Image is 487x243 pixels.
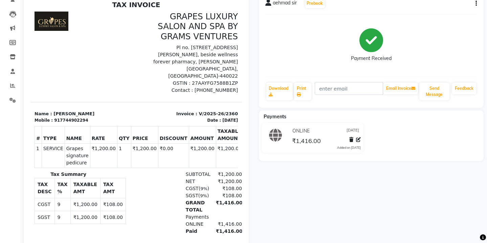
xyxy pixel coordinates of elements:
p: Pl no. [STREET_ADDRESS][PERSON_NAME], beside wellness forever pharmacy, [PERSON_NAME][GEOGRAPHIC_... [110,46,208,82]
td: SERVICE [11,145,34,170]
div: ₹1,416.00 [181,201,212,216]
th: NAME [34,128,60,145]
div: ₹1,416.00 [181,223,212,230]
a: Print [294,83,311,100]
th: # [4,128,12,145]
div: Date : [177,119,191,125]
input: enter email [315,82,383,95]
th: QTY [87,128,101,145]
td: ₹1,200.00 [40,213,70,226]
th: TAX % [24,180,40,200]
a: Feedback [452,83,476,94]
span: ₹1,416.00 [292,137,321,146]
div: Mobile : [4,119,22,125]
div: SUBTOTAL [151,173,181,180]
td: ₹1,200.00 [185,145,213,170]
td: 1 [4,145,12,170]
td: ₹1,200.00 [101,145,128,170]
div: ₹108.00 [181,194,212,201]
th: PRICE [101,128,128,145]
td: SGST [4,213,24,226]
button: Send Message [419,83,449,100]
div: Paid [151,230,181,237]
div: ( ) [151,194,181,201]
th: RATE [60,128,87,145]
td: ₹1,200.00 [40,200,70,213]
span: SGST [155,195,168,200]
span: 9% [170,195,177,200]
a: Download [266,83,293,100]
h3: GRAPES LUXURY SALON AND SPA BY GRAMS VENTURES [110,14,208,43]
span: Payments [264,114,287,120]
div: GRAND TOTAL [151,201,181,216]
span: 9% [170,188,177,193]
p: Invoice : V/2025-26/2360 [110,113,208,119]
div: Tax Summary [4,173,72,180]
td: 9 [24,213,40,226]
p: Contact : [PHONE_NUMBER] [110,89,208,96]
th: TYPE [11,128,34,145]
span: [DATE] [347,127,359,135]
th: TAXABLE AMOUNT [185,128,213,145]
span: ONLINE [292,127,310,135]
th: TAX DESC [4,180,24,200]
div: ₹1,416.00 [181,230,212,237]
span: ONLINE [155,223,173,229]
div: 917744902294 [24,119,58,125]
td: ₹1,200.00 [158,145,185,170]
td: ₹0.00 [128,145,158,170]
th: TAXABLE AMT [40,180,70,200]
p: Name : [PERSON_NAME] [4,113,102,119]
td: CGST [4,200,24,213]
td: 9 [24,200,40,213]
th: AMOUNT [158,128,185,145]
div: ₹108.00 [181,187,212,194]
p: GSTIN : 27AAYFG7588B1ZP [110,82,208,89]
div: Payment Received [351,55,392,62]
div: [DATE] [192,119,207,125]
div: ₹1,200.00 [181,180,212,187]
button: Email Invoice [383,83,418,94]
h2: TAX INVOICE [4,3,207,11]
div: Added on [DATE] [337,145,361,150]
span: CGST [155,188,168,193]
div: ( ) [151,187,181,194]
div: NET [151,180,181,187]
td: 1 [87,145,101,170]
div: Payments [151,216,181,223]
td: ₹1,200.00 [60,145,87,170]
div: ₹1,200.00 [181,173,212,180]
span: Grapes signature pedicure [36,147,58,168]
th: DISCOUNT [128,128,158,145]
